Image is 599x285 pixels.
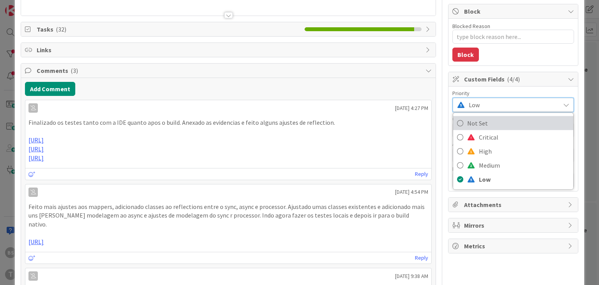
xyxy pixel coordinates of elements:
[453,158,573,172] a: Medium
[415,169,428,179] a: Reply
[25,82,75,96] button: Add Comment
[479,159,569,171] span: Medium
[479,145,569,157] span: High
[453,130,573,144] a: Critical
[469,99,556,110] span: Low
[28,202,428,229] p: Feito mais ajustes aos mappers, adicionado classes ao reflections entre o sync, async e processor...
[395,188,428,196] span: [DATE] 4:54 PM
[507,75,520,83] span: ( 4/4 )
[452,166,574,172] div: Milestone
[453,116,573,130] a: Not Set
[464,241,564,251] span: Metrics
[464,221,564,230] span: Mirrors
[479,173,569,185] span: Low
[464,7,564,16] span: Block
[415,253,428,263] a: Reply
[467,117,569,129] span: Not Set
[395,272,428,280] span: [DATE] 9:38 AM
[453,172,573,186] a: Low
[28,118,428,127] p: Finalizado os testes tanto com a IDE quanto apos o build. Anexado as evidencias e feito alguns aj...
[452,116,574,122] div: Complexidade
[452,141,574,147] div: Area
[453,144,573,158] a: High
[28,145,44,153] a: [URL]
[479,131,569,143] span: Critical
[452,90,574,96] div: Priority
[71,67,78,74] span: ( 3 )
[37,45,421,55] span: Links
[452,48,479,62] button: Block
[28,136,44,144] a: [URL]
[37,66,421,75] span: Comments
[56,25,66,33] span: ( 32 )
[28,154,44,162] a: [URL]
[452,23,490,30] label: Blocked Reason
[395,104,428,112] span: [DATE] 4:27 PM
[464,74,564,84] span: Custom Fields
[28,238,44,246] a: [URL]
[37,25,300,34] span: Tasks
[464,200,564,209] span: Attachments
